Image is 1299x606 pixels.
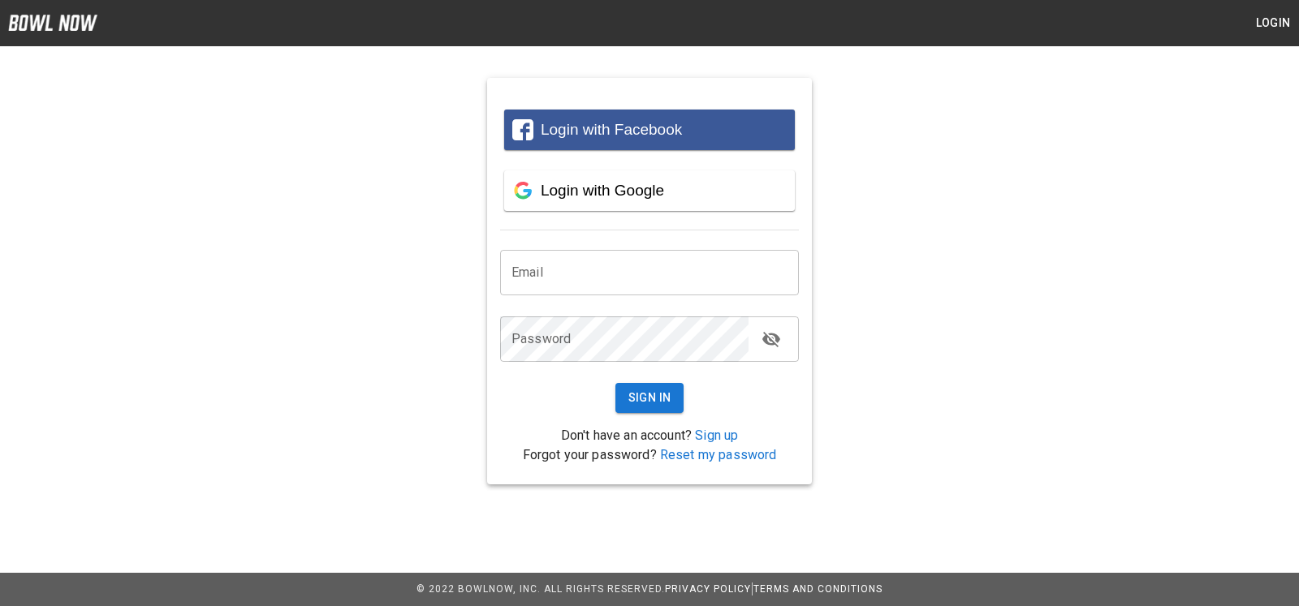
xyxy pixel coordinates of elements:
a: Reset my password [660,447,777,462]
img: logo [8,15,97,31]
span: © 2022 BowlNow, Inc. All Rights Reserved. [416,583,665,595]
button: Login with Google [504,170,795,211]
button: Sign In [615,383,684,413]
button: Login with Facebook [504,110,795,150]
a: Privacy Policy [665,583,751,595]
button: toggle password visibility [755,323,788,355]
span: Login with Facebook [541,121,682,138]
p: Forgot your password? [500,445,799,465]
a: Sign up [695,428,738,443]
button: Login [1247,8,1299,38]
p: Don't have an account? [500,426,799,445]
span: Login with Google [541,182,664,199]
a: Terms and Conditions [753,583,883,595]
